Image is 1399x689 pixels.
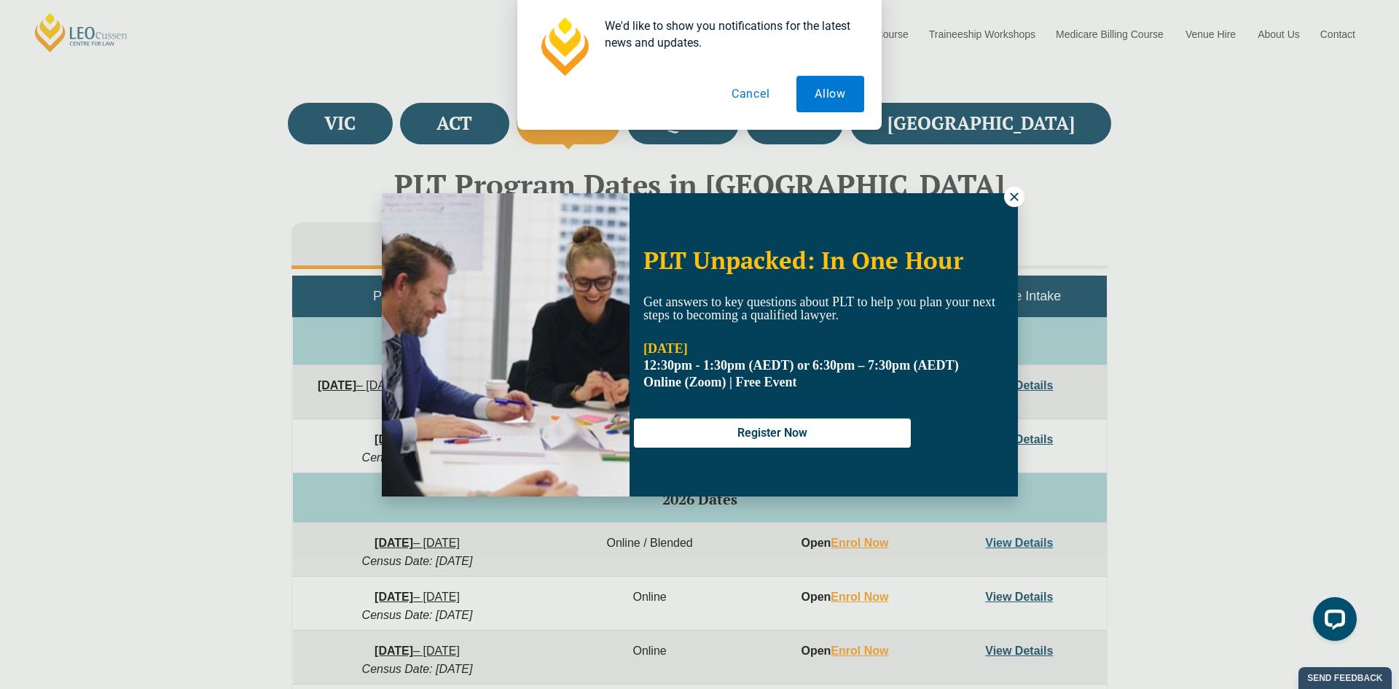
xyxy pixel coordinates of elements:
iframe: LiveChat chat widget [1301,591,1363,653]
button: Cancel [713,76,788,112]
button: Register Now [634,419,911,448]
div: We'd like to show you notifications for the latest news and updates. [593,17,864,51]
strong: [DATE] [643,341,688,356]
button: Close [1004,187,1024,207]
span: Get answers to key questions about PLT to help you plan your next steps to becoming a qualified l... [643,295,995,322]
strong: 12:30pm - 1:30pm (AEDT) or 6:30pm – 7:30pm (AEDT) [643,358,959,373]
span: PLT Unpacked: In One Hour [643,244,963,276]
img: notification icon [535,17,593,76]
span: Online (Zoom) | Free Event [643,375,797,389]
img: Woman in yellow blouse holding folders looking to the right and smiling [382,193,630,497]
button: Allow [796,76,864,112]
